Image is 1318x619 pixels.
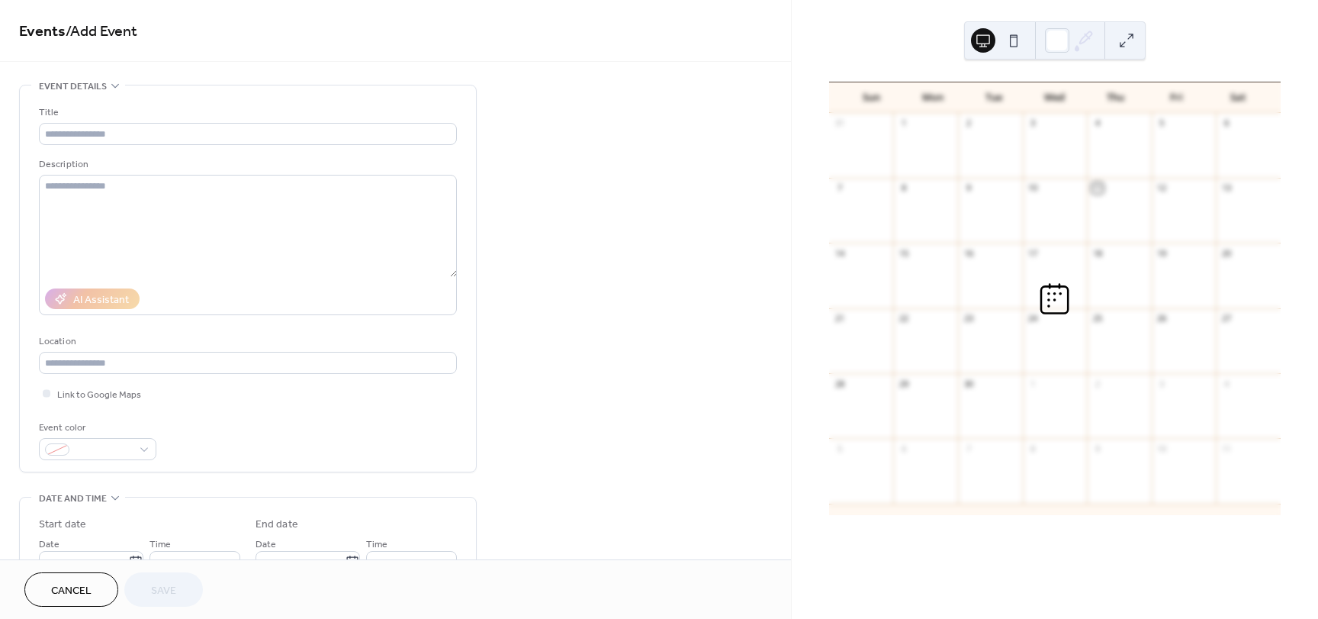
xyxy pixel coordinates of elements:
div: 21 [834,313,845,324]
div: 10 [1156,443,1168,454]
div: 15 [898,247,909,259]
div: Wed [1024,82,1085,113]
div: 9 [1091,443,1103,454]
div: 4 [1220,378,1232,389]
div: 4 [1091,118,1103,129]
div: 23 [963,313,974,324]
div: 25 [1091,313,1103,324]
div: 22 [898,313,909,324]
span: Event details [39,79,107,95]
div: 8 [898,182,909,194]
div: Title [39,105,454,121]
span: Cancel [51,583,92,599]
div: 13 [1220,182,1232,194]
div: 24 [1027,313,1039,324]
div: 9 [963,182,974,194]
div: Fri [1146,82,1207,113]
div: 11 [1091,182,1103,194]
div: 5 [834,443,845,454]
div: 30 [963,378,974,389]
div: Description [39,156,454,172]
span: Link to Google Maps [57,387,141,403]
div: 17 [1027,247,1039,259]
div: 29 [898,378,909,389]
div: 18 [1091,247,1103,259]
span: Date [256,537,276,553]
div: Sat [1207,82,1268,113]
div: Start date [39,517,86,533]
div: 14 [834,247,845,259]
a: Events [19,17,66,47]
div: Sun [841,82,902,113]
div: 7 [963,443,974,454]
div: Mon [902,82,963,113]
div: 26 [1156,313,1168,324]
div: Tue [963,82,1024,113]
div: 3 [1027,118,1039,129]
div: 12 [1156,182,1168,194]
div: 3 [1156,378,1168,389]
div: End date [256,517,298,533]
div: Event color [39,420,153,436]
div: 1 [898,118,909,129]
span: Date and time [39,491,107,507]
span: Time [149,537,171,553]
div: 6 [898,443,909,454]
div: 28 [834,378,845,389]
div: 31 [834,118,845,129]
div: 7 [834,182,845,194]
div: 27 [1220,313,1232,324]
div: 10 [1027,182,1039,194]
span: / Add Event [66,17,137,47]
span: Date [39,537,59,553]
div: 11 [1220,443,1232,454]
div: Location [39,334,454,350]
button: Cancel [24,572,118,607]
div: 8 [1027,443,1039,454]
div: 16 [963,247,974,259]
div: 2 [963,118,974,129]
div: 6 [1220,118,1232,129]
span: Time [366,537,387,553]
div: 19 [1156,247,1168,259]
div: 2 [1091,378,1103,389]
div: 20 [1220,247,1232,259]
div: 5 [1156,118,1168,129]
div: Thu [1085,82,1146,113]
div: 1 [1027,378,1039,389]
